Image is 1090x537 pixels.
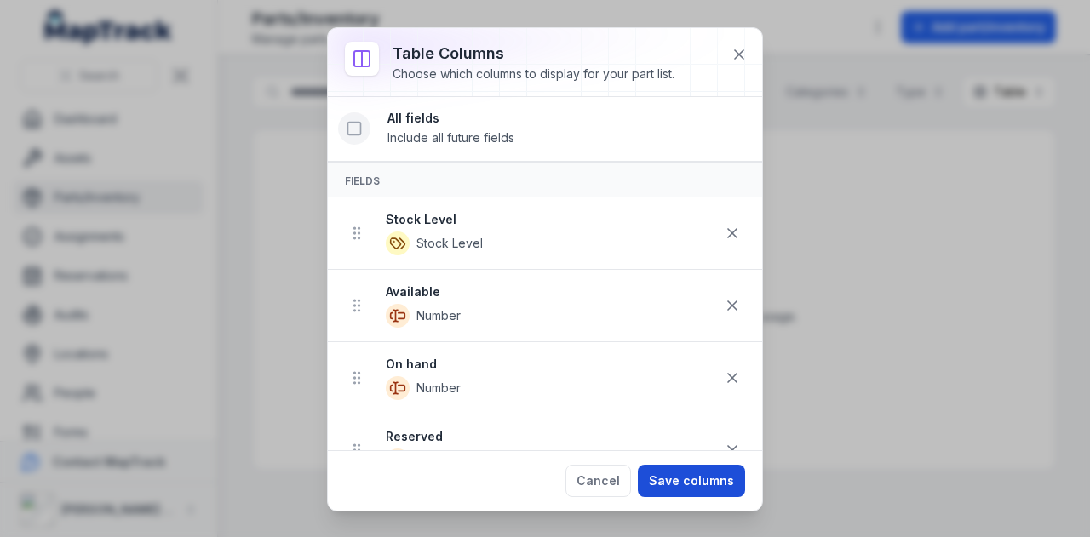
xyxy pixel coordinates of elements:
button: Cancel [565,465,631,497]
div: Choose which columns to display for your part list. [393,66,674,83]
strong: Reserved [386,428,716,445]
strong: On hand [386,356,716,373]
strong: Stock Level [386,211,716,228]
span: Stock Level [416,235,483,252]
span: Include all future fields [387,130,514,145]
strong: Available [386,283,716,300]
strong: All fields [387,110,749,127]
h3: Table columns [393,42,674,66]
span: Number [416,307,461,324]
span: Fields [345,174,380,187]
span: Number [416,380,461,397]
button: Save columns [638,465,745,497]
